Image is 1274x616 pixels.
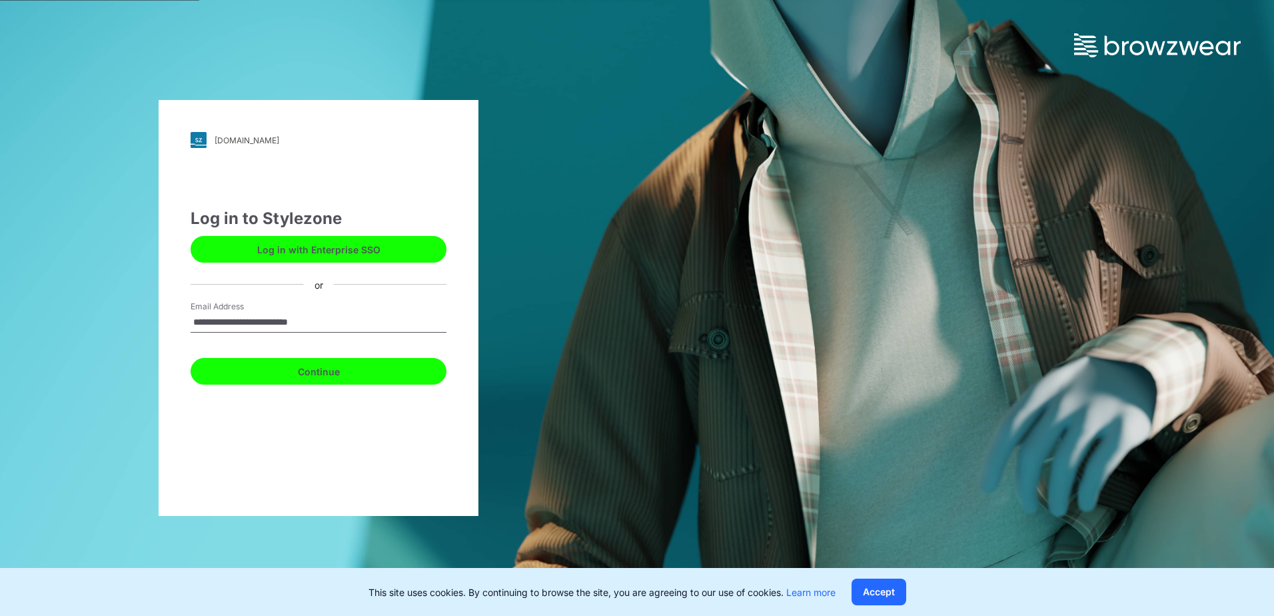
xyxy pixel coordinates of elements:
[1074,33,1241,57] img: browzwear-logo.73288ffb.svg
[191,236,446,263] button: Log in with Enterprise SSO
[215,135,279,145] div: [DOMAIN_NAME]
[191,301,284,313] label: Email Address
[852,579,906,605] button: Accept
[191,132,446,148] a: [DOMAIN_NAME]
[191,132,207,148] img: svg+xml;base64,PHN2ZyB3aWR0aD0iMjgiIGhlaWdodD0iMjgiIHZpZXdCb3g9IjAgMCAyOCAyOCIgZmlsbD0ibm9uZSIgeG...
[304,277,334,291] div: or
[786,587,836,598] a: Learn more
[191,358,446,385] button: Continue
[368,585,836,599] p: This site uses cookies. By continuing to browse the site, you are agreeing to our use of cookies.
[191,207,446,231] div: Log in to Stylezone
